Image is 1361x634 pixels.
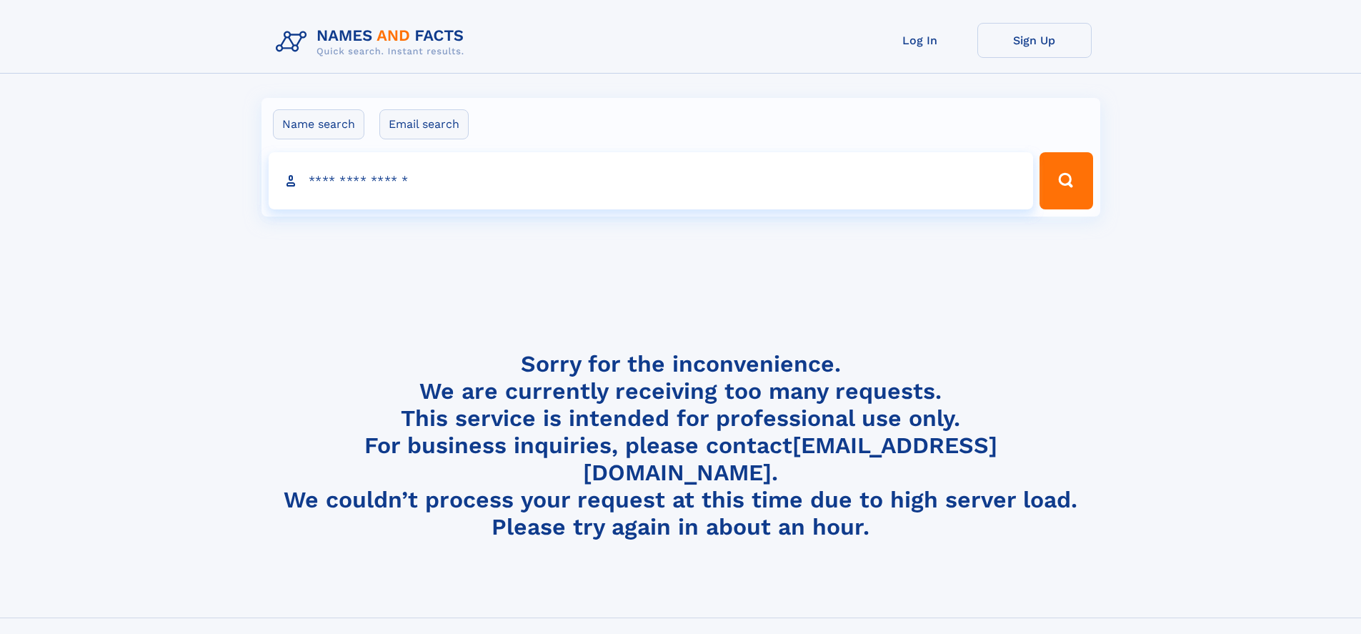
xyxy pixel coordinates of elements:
[379,109,469,139] label: Email search
[270,350,1092,541] h4: Sorry for the inconvenience. We are currently receiving too many requests. This service is intend...
[977,23,1092,58] a: Sign Up
[269,152,1034,209] input: search input
[273,109,364,139] label: Name search
[863,23,977,58] a: Log In
[270,23,476,61] img: Logo Names and Facts
[583,432,997,486] a: [EMAIL_ADDRESS][DOMAIN_NAME]
[1040,152,1092,209] button: Search Button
